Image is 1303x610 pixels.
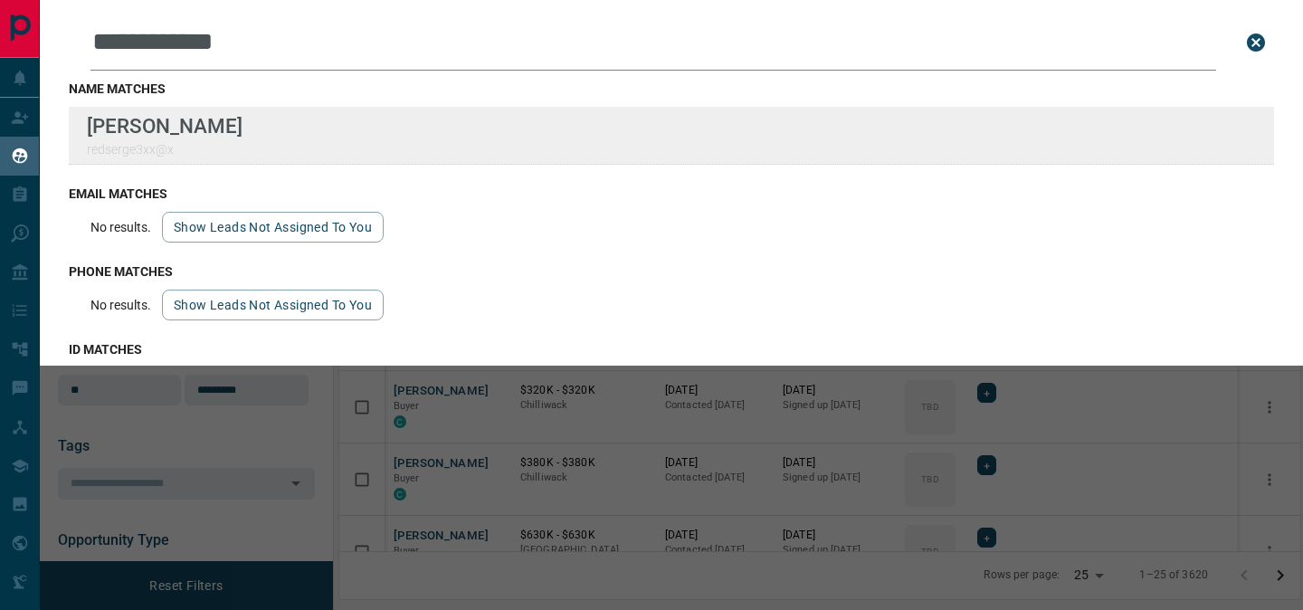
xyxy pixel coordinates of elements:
[69,186,1274,201] h3: email matches
[162,290,384,320] button: show leads not assigned to you
[90,220,151,234] p: No results.
[87,142,243,157] p: redserge3xx@x
[87,114,243,138] p: [PERSON_NAME]
[90,298,151,312] p: No results.
[162,212,384,243] button: show leads not assigned to you
[69,264,1274,279] h3: phone matches
[69,81,1274,96] h3: name matches
[1238,24,1274,61] button: close search bar
[69,342,1274,357] h3: id matches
